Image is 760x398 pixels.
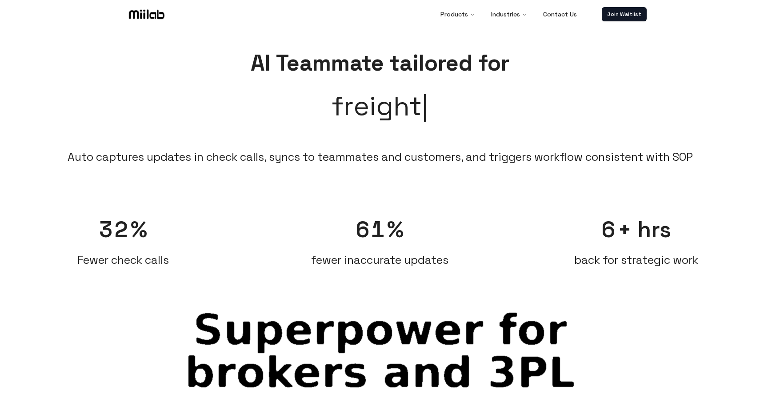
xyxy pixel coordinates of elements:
span: 61 [356,215,385,244]
li: Auto captures updates in check calls, syncs to teammates and customers, and triggers workflow con... [68,150,693,164]
span: back for strategic work [574,253,698,267]
span: fewer inaccurate updates [311,253,448,267]
a: Logo [113,8,180,21]
span: AI Teammate tailored for [251,49,509,77]
span: 32 [99,215,129,244]
a: Contact Us [536,5,584,23]
span: freight [332,86,428,126]
span: % [131,215,147,244]
a: Join Waitlist [602,7,647,21]
img: Logo [127,8,166,21]
button: Products [433,5,482,23]
span: 6 [601,215,616,244]
button: Industries [484,5,534,23]
nav: Main [433,5,584,23]
span: % [387,215,404,244]
span: + hrs [618,215,671,244]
